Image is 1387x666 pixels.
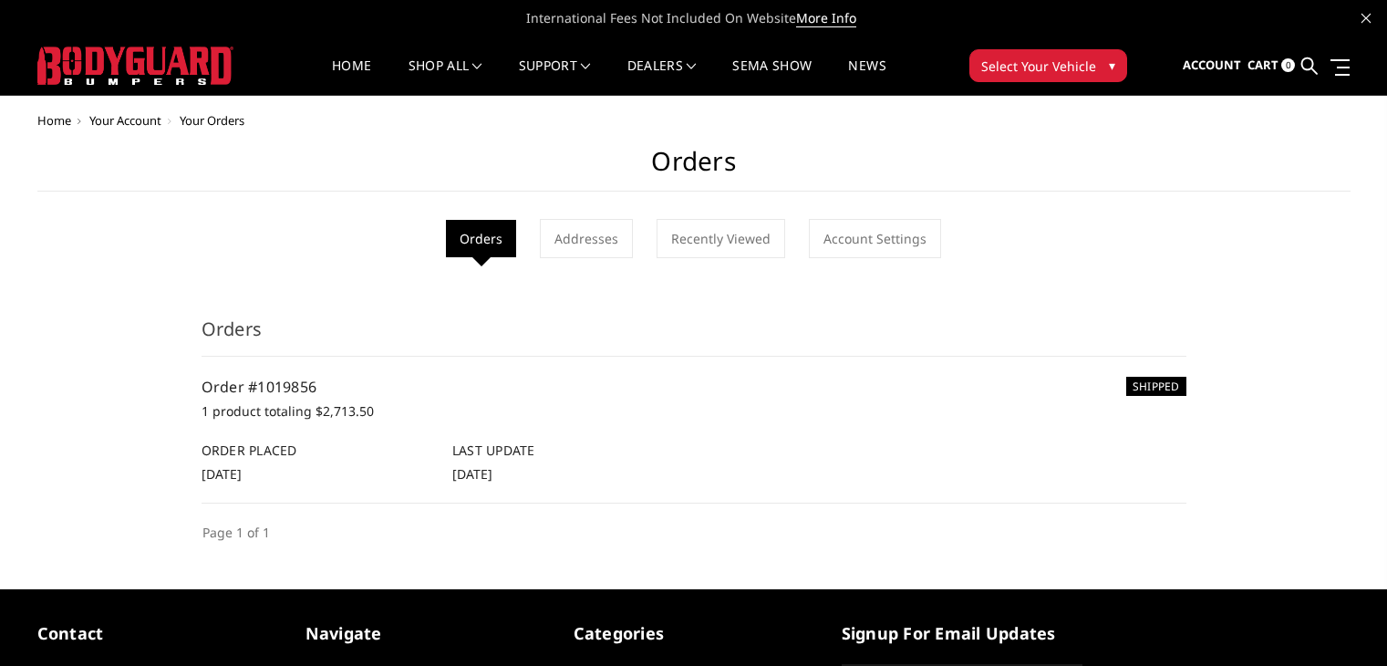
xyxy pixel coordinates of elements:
[37,146,1351,192] h1: Orders
[202,522,271,543] li: Page 1 of 1
[540,219,633,258] a: Addresses
[809,219,941,258] a: Account Settings
[202,401,1186,422] p: 1 product totaling $2,713.50
[89,112,161,129] a: Your Account
[1109,56,1115,75] span: ▾
[409,59,482,95] a: shop all
[37,47,233,85] img: BODYGUARD BUMPERS
[1183,57,1241,73] span: Account
[446,220,516,257] li: Orders
[1247,57,1278,73] span: Cart
[1281,58,1295,72] span: 0
[305,621,546,646] h5: Navigate
[842,621,1082,646] h5: signup for email updates
[202,377,317,397] a: Order #1019856
[1247,41,1295,90] a: Cart 0
[202,465,242,483] span: [DATE]
[332,59,371,95] a: Home
[37,621,278,646] h5: contact
[848,59,885,95] a: News
[180,112,244,129] span: Your Orders
[981,57,1096,76] span: Select Your Vehicle
[1183,41,1241,90] a: Account
[732,59,812,95] a: SEMA Show
[452,441,684,460] h6: Last Update
[574,621,814,646] h5: Categories
[452,465,492,483] span: [DATE]
[202,441,433,460] h6: Order Placed
[969,49,1127,82] button: Select Your Vehicle
[37,112,71,129] a: Home
[202,316,1186,357] h3: Orders
[627,59,697,95] a: Dealers
[657,219,785,258] a: Recently Viewed
[796,9,856,27] a: More Info
[519,59,591,95] a: Support
[1126,377,1186,396] h6: SHIPPED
